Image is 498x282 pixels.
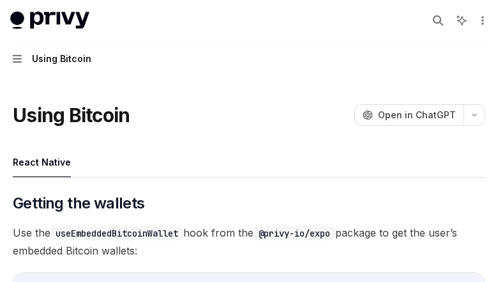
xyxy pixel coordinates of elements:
code: @privy-io/expo [253,226,335,240]
img: light logo [10,12,89,29]
span: Use the hook from the package to get the user’s embedded Bitcoin wallets: [13,224,485,260]
div: Using Bitcoin [32,51,91,67]
code: useEmbeddedBitcoinWallet [50,226,183,240]
h1: Using Bitcoin [13,104,130,127]
button: Open in ChatGPT [354,104,464,126]
button: React Native [13,147,71,177]
button: More actions [475,12,488,29]
span: Open in ChatGPT [378,109,456,121]
span: Getting the wallets [13,193,145,214]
